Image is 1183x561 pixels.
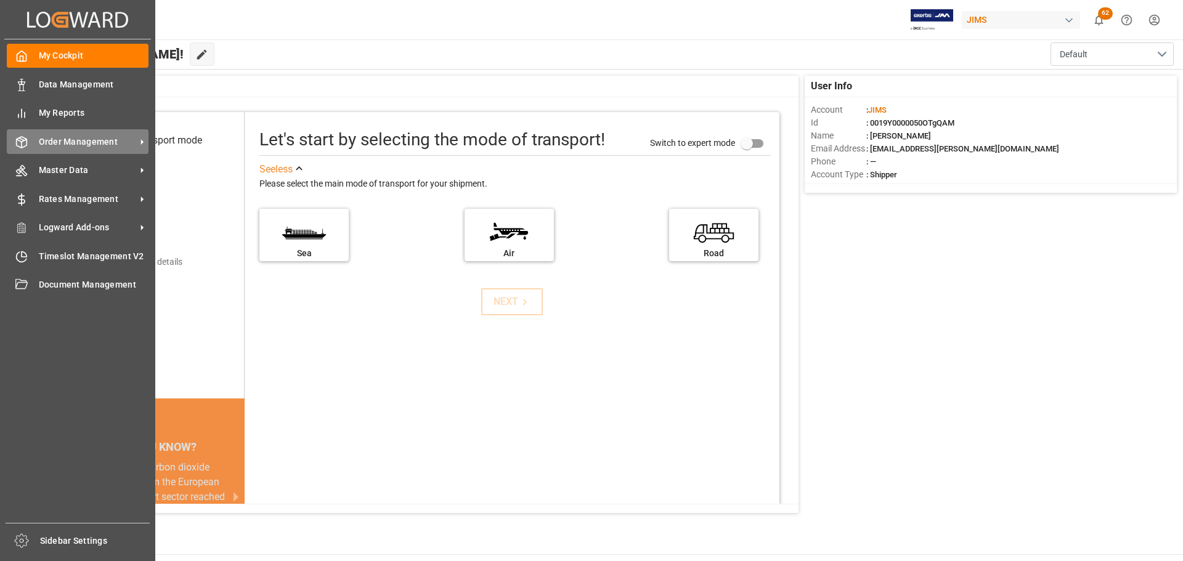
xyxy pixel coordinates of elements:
[866,118,954,127] span: : 0019Y0000050OTgQAM
[811,168,866,181] span: Account Type
[259,127,605,153] div: Let's start by selecting the mode of transport!
[259,162,293,177] div: See less
[811,155,866,168] span: Phone
[1051,42,1174,66] button: open menu
[866,144,1059,153] span: : [EMAIL_ADDRESS][PERSON_NAME][DOMAIN_NAME]
[911,9,953,31] img: Exertis%20JAM%20-%20Email%20Logo.jpg_1722504956.jpg
[39,164,136,177] span: Master Data
[866,170,897,179] span: : Shipper
[39,49,149,62] span: My Cockpit
[481,288,543,315] button: NEXT
[471,247,548,260] div: Air
[39,78,149,91] span: Data Management
[40,535,150,547] span: Sidebar Settings
[7,244,148,268] a: Timeslot Management V2
[866,131,931,140] span: : [PERSON_NAME]
[494,294,531,309] div: NEXT
[650,137,735,147] span: Switch to expert mode
[81,460,230,519] div: In [DATE], carbon dioxide emissions from the European Union's transport sector reached 982 millio...
[51,42,184,66] span: Hello [PERSON_NAME]!
[39,278,149,291] span: Document Management
[1113,6,1140,34] button: Help Center
[7,44,148,68] a: My Cockpit
[227,460,245,534] button: next slide / item
[811,79,852,94] span: User Info
[811,142,866,155] span: Email Address
[866,105,887,115] span: :
[7,273,148,297] a: Document Management
[39,221,136,234] span: Logward Add-ons
[259,177,771,192] div: Please select the main mode of transport for your shipment.
[811,103,866,116] span: Account
[962,11,1080,29] div: JIMS
[7,72,148,96] a: Data Management
[868,105,887,115] span: JIMS
[866,157,876,166] span: : —
[266,247,343,260] div: Sea
[1060,48,1087,61] span: Default
[675,247,752,260] div: Road
[39,135,136,148] span: Order Management
[7,101,148,125] a: My Reports
[39,193,136,206] span: Rates Management
[39,250,149,263] span: Timeslot Management V2
[811,116,866,129] span: Id
[811,129,866,142] span: Name
[1085,6,1113,34] button: show 62 new notifications
[962,8,1085,31] button: JIMS
[1098,7,1113,20] span: 62
[39,107,149,119] span: My Reports
[67,434,245,460] div: DID YOU KNOW?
